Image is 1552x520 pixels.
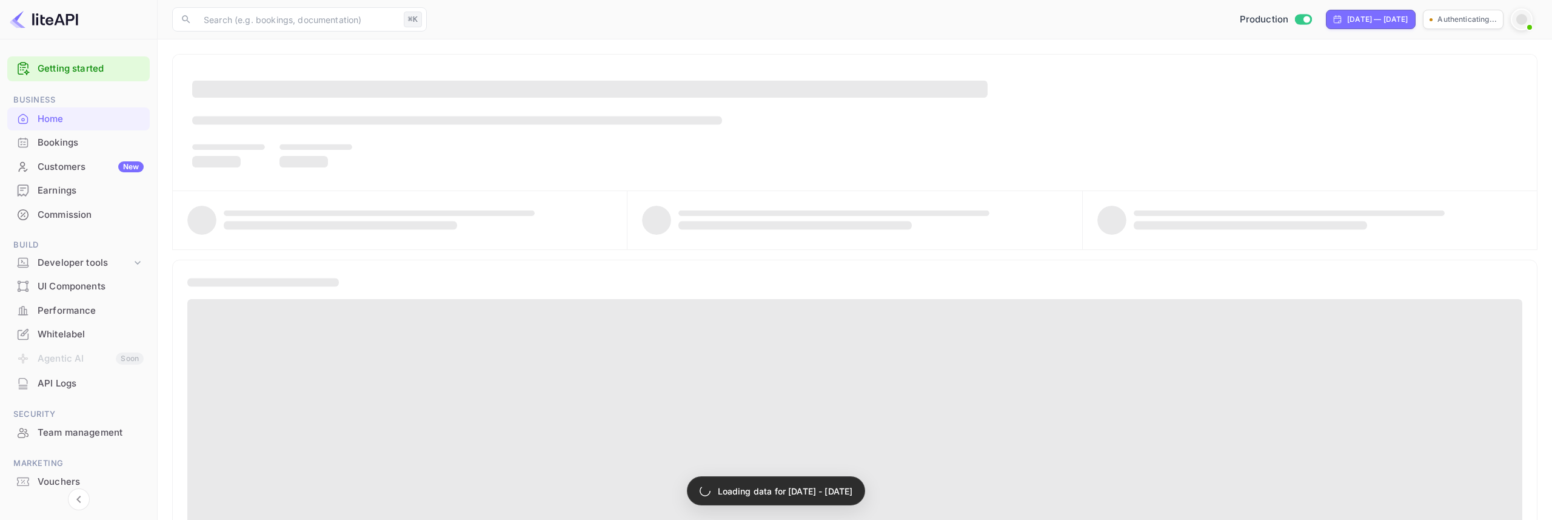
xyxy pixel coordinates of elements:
[7,299,150,323] div: Performance
[7,179,150,201] a: Earnings
[7,238,150,252] span: Build
[38,328,144,342] div: Whitelabel
[38,304,144,318] div: Performance
[7,252,150,274] div: Developer tools
[38,426,144,440] div: Team management
[7,323,150,346] div: Whitelabel
[7,131,150,154] a: Bookings
[7,470,150,493] a: Vouchers
[7,203,150,227] div: Commission
[196,7,399,32] input: Search (e.g. bookings, documentation)
[7,408,150,421] span: Security
[7,299,150,322] a: Performance
[7,275,150,299] div: UI Components
[38,184,144,198] div: Earnings
[7,421,150,444] a: Team management
[38,62,144,76] a: Getting started
[118,161,144,172] div: New
[1235,13,1317,27] div: Switch to Sandbox mode
[7,56,150,81] div: Getting started
[7,107,150,130] a: Home
[10,10,78,29] img: LiteAPI logo
[7,372,150,394] a: API Logs
[7,372,150,396] div: API Logs
[1240,13,1289,27] span: Production
[38,208,144,222] div: Commission
[7,131,150,155] div: Bookings
[7,179,150,203] div: Earnings
[1347,14,1408,25] div: [DATE] — [DATE]
[38,280,144,294] div: UI Components
[7,203,150,226] a: Commission
[38,160,144,174] div: Customers
[38,136,144,150] div: Bookings
[7,107,150,131] div: Home
[38,377,144,391] div: API Logs
[38,256,132,270] div: Developer tools
[38,475,144,489] div: Vouchers
[7,470,150,494] div: Vouchers
[1437,14,1497,25] p: Authenticating...
[7,155,150,178] a: CustomersNew
[7,323,150,345] a: Whitelabel
[718,485,853,498] p: Loading data for [DATE] - [DATE]
[7,457,150,470] span: Marketing
[7,93,150,107] span: Business
[68,488,90,510] button: Collapse navigation
[38,112,144,126] div: Home
[1326,10,1416,29] div: Click to change the date range period
[404,12,422,27] div: ⌘K
[7,421,150,445] div: Team management
[7,155,150,179] div: CustomersNew
[7,275,150,297] a: UI Components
